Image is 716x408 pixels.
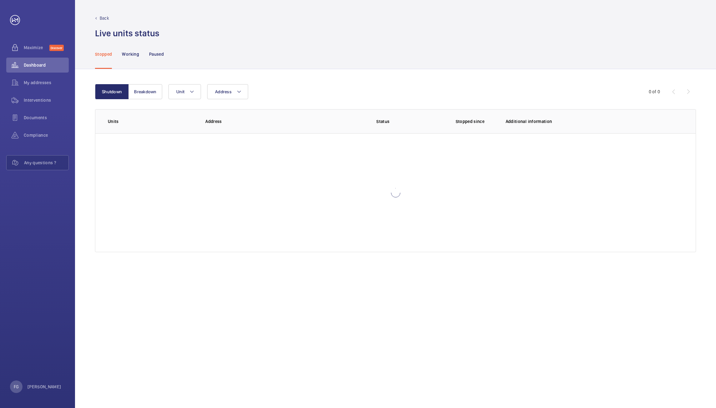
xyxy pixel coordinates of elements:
[24,97,69,103] span: Interventions
[24,115,69,121] span: Documents
[128,84,162,99] button: Breakdown
[49,45,64,51] span: Discover
[215,89,232,94] span: Address
[108,118,195,125] p: Units
[122,51,139,57] p: Working
[24,160,68,166] span: Any questions ?
[205,118,320,125] p: Address
[24,132,69,138] span: Compliance
[24,79,69,86] span: My addresses
[456,118,496,125] p: Stopped since
[14,384,19,390] p: FG
[100,15,109,21] p: Back
[95,28,159,39] h1: Live units status
[95,84,129,99] button: Shutdown
[168,84,201,99] button: Unit
[649,89,660,95] div: 0 of 0
[176,89,184,94] span: Unit
[95,51,112,57] p: Stopped
[325,118,441,125] p: Status
[149,51,164,57] p: Paused
[28,384,61,390] p: [PERSON_NAME]
[506,118,683,125] p: Additional information
[24,62,69,68] span: Dashboard
[207,84,248,99] button: Address
[24,44,49,51] span: Maximize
